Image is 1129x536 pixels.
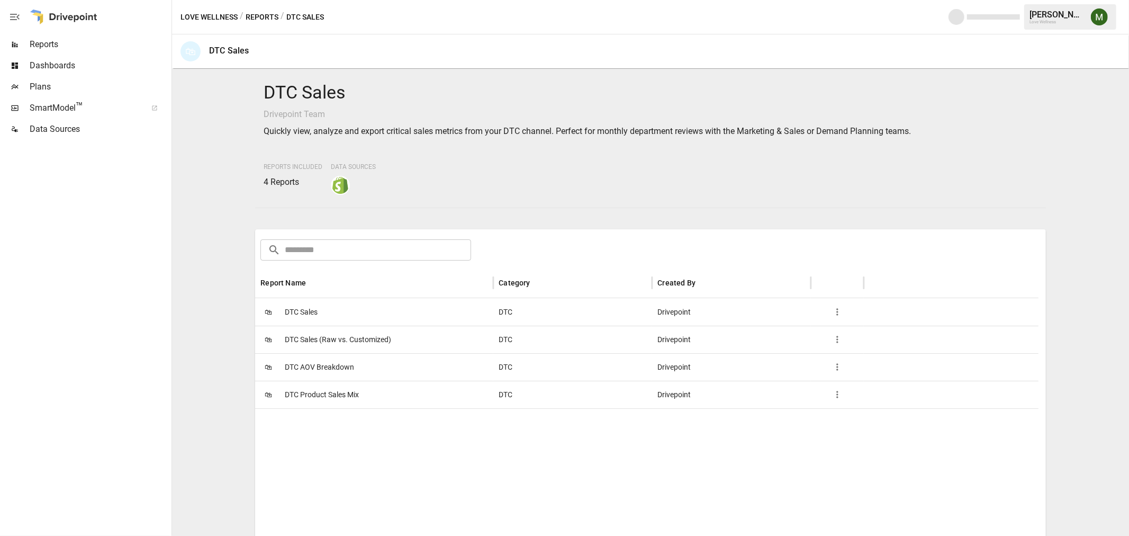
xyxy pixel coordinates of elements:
span: 🛍 [260,332,276,347]
p: 4 Reports [264,176,322,189]
div: 🛍 [180,41,201,61]
span: Data Sources [30,123,169,136]
span: DTC Sales (Raw vs. Customized) [285,326,391,353]
span: ™ [76,100,83,113]
div: / [240,11,243,24]
span: Data Sources [331,163,376,171]
span: DTC Sales [285,299,318,326]
div: Report Name [260,279,306,287]
div: DTC Sales [209,46,249,56]
p: Drivepoint Team [264,108,1037,121]
span: Dashboards [30,59,169,72]
button: Reports [246,11,278,24]
p: Quickly view, analyze and export critical sales metrics from your DTC channel. Perfect for monthl... [264,125,1037,138]
span: DTC AOV Breakdown [285,354,354,381]
div: Drivepoint [652,298,811,326]
span: Reports Included [264,163,322,171]
div: Love Wellness [1029,20,1085,24]
img: Meredith Lacasse [1091,8,1108,25]
div: Category [499,279,530,287]
div: DTC [493,326,652,353]
span: 🛍 [260,387,276,403]
div: Drivepoint [652,353,811,381]
span: DTC Product Sales Mix [285,381,359,408]
span: Reports [30,38,169,51]
span: SmartModel [30,102,140,114]
button: Meredith Lacasse [1085,2,1114,32]
div: DTC [493,298,652,326]
span: Plans [30,81,169,93]
button: Sort [531,275,546,290]
div: DTC [493,381,652,408]
span: 🛍 [260,359,276,375]
img: shopify [332,177,349,194]
button: Love Wellness [180,11,238,24]
button: Sort [697,275,711,290]
div: / [281,11,284,24]
h4: DTC Sales [264,82,1037,104]
button: Sort [307,275,322,290]
div: Drivepoint [652,326,811,353]
div: [PERSON_NAME] [1029,10,1085,20]
div: DTC [493,353,652,381]
div: Drivepoint [652,381,811,408]
div: Created By [657,279,696,287]
span: 🛍 [260,304,276,320]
